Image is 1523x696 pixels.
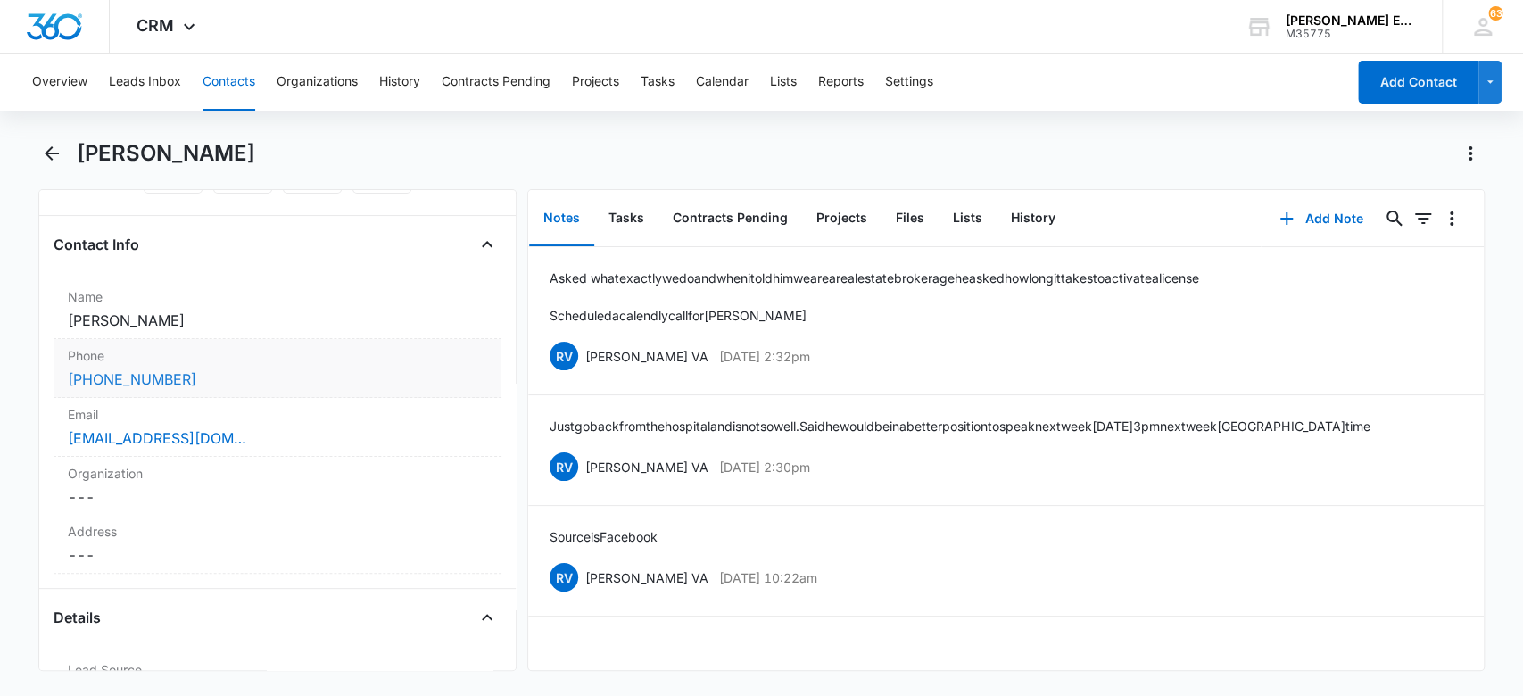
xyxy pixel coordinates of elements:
div: account id [1286,28,1416,40]
dd: --- [68,544,488,566]
button: History [379,54,420,111]
button: Search... [1380,204,1409,233]
button: Overflow Menu [1437,204,1466,233]
button: Back [38,139,66,168]
button: Close [473,603,501,632]
p: [DATE] 2:30pm [719,458,810,476]
label: Address [68,522,488,541]
button: Projects [802,191,882,246]
button: Close [473,230,501,259]
p: [DATE] 2:32pm [719,347,810,366]
h4: Contact Info [54,234,139,255]
div: Phone[PHONE_NUMBER] [54,339,502,398]
button: Tasks [594,191,658,246]
div: Name[PERSON_NAME] [54,280,502,339]
span: RV [550,342,578,370]
div: notifications count [1488,6,1502,21]
button: Add Note [1262,197,1380,240]
span: CRM [137,16,174,35]
p: [PERSON_NAME] VA [585,458,708,476]
dd: --- [68,486,488,508]
button: Contracts Pending [442,54,550,111]
button: Add Contact [1358,61,1478,104]
button: Contacts [203,54,255,111]
div: Address--- [54,515,502,574]
a: [EMAIL_ADDRESS][DOMAIN_NAME] [68,427,246,449]
button: Projects [572,54,619,111]
h4: Details [54,607,101,628]
button: Actions [1456,139,1485,168]
button: Lists [939,191,997,246]
button: History [997,191,1070,246]
span: RV [550,452,578,481]
label: Email [68,405,488,424]
span: RV [550,563,578,592]
span: 63 [1488,6,1502,21]
button: Files [882,191,939,246]
button: Settings [885,54,933,111]
div: account name [1286,13,1416,28]
button: Filters [1409,204,1437,233]
p: Source is Facebook [550,527,658,546]
p: [PERSON_NAME] VA [585,568,708,587]
dd: [PERSON_NAME] [68,310,488,331]
label: Name [68,287,488,306]
h1: [PERSON_NAME] [77,140,255,167]
button: Contracts Pending [658,191,802,246]
button: Tasks [641,54,675,111]
label: Organization [68,464,488,483]
label: Phone [68,346,488,365]
p: [DATE] 10:22am [719,568,817,587]
p: [PERSON_NAME] VA [585,347,708,366]
button: Reports [818,54,864,111]
label: Lead Source [68,660,488,679]
div: Email[EMAIL_ADDRESS][DOMAIN_NAME] [54,398,502,457]
button: Overview [32,54,87,111]
div: Organization--- [54,457,502,515]
button: Organizations [277,54,358,111]
p: Scheduled a calendly call for [PERSON_NAME] [550,306,1199,325]
button: Leads Inbox [109,54,181,111]
button: Calendar [696,54,749,111]
p: Just go back from the hospital and is not so well. Said he would be in a better position to speak... [550,417,1370,435]
p: Asked what exactly we do and when i told him we are a real estate brokerage he asked how long it ... [550,269,1199,287]
a: [PHONE_NUMBER] [68,369,196,390]
button: Lists [770,54,797,111]
button: Notes [529,191,594,246]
